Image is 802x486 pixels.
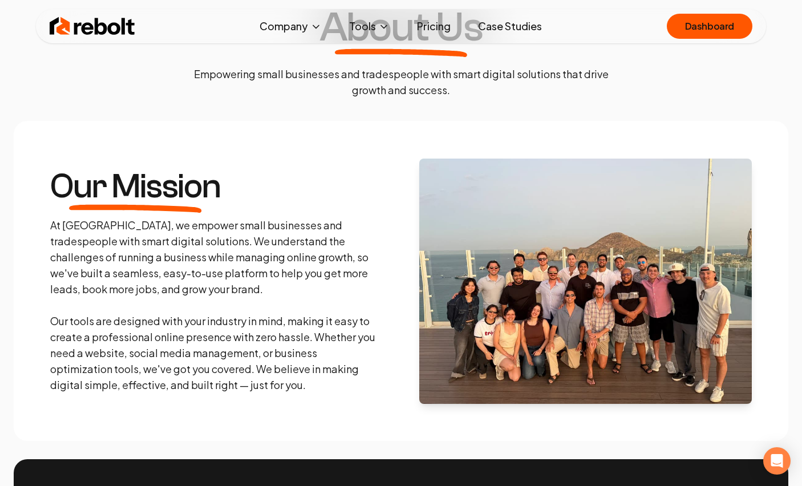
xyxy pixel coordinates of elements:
button: Company [250,15,331,38]
a: Case Studies [469,15,551,38]
h3: Our Mission [50,169,221,204]
a: Dashboard [667,14,752,39]
p: At [GEOGRAPHIC_DATA], we empower small businesses and tradespeople with smart digital solutions. ... [50,217,379,393]
a: Pricing [408,15,460,38]
img: About [419,159,752,404]
img: Rebolt Logo [50,15,135,38]
p: Empowering small businesses and tradespeople with smart digital solutions that drive growth and s... [184,66,618,98]
h1: About Us [319,7,483,48]
button: Tools [340,15,399,38]
div: Open Intercom Messenger [763,447,791,475]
